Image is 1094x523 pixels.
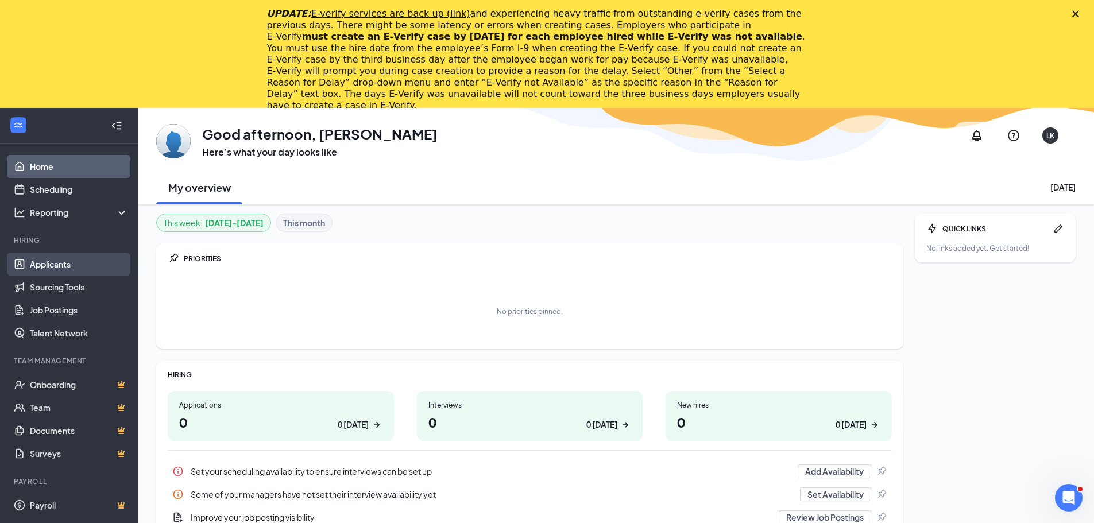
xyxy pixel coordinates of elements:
[1072,10,1084,17] div: Close
[168,391,394,441] a: Applications00 [DATE]ArrowRight
[202,146,438,158] h3: Here’s what your day looks like
[168,180,231,195] h2: My overview
[14,207,25,218] svg: Analysis
[168,460,892,483] a: InfoSet your scheduling availability to ensure interviews can be set upAdd AvailabilityPin
[191,512,772,523] div: Improve your job posting visibility
[172,489,184,500] svg: Info
[179,412,382,432] h1: 0
[13,119,24,131] svg: WorkstreamLogo
[800,487,871,501] button: Set Availability
[168,370,892,379] div: HIRING
[428,412,632,432] h1: 0
[14,235,126,245] div: Hiring
[179,400,382,410] div: Applications
[111,120,122,131] svg: Collapse
[836,419,867,431] div: 0 [DATE]
[1050,181,1076,193] div: [DATE]
[168,483,892,506] a: InfoSome of your managers have not set their interview availability yetSet AvailabilityPin
[30,494,128,517] a: PayrollCrown
[184,254,892,264] div: PRIORITIES
[338,419,369,431] div: 0 [DATE]
[876,489,887,500] svg: Pin
[586,419,617,431] div: 0 [DATE]
[202,124,438,144] h1: Good afternoon, [PERSON_NAME]
[417,391,643,441] a: Interviews00 [DATE]ArrowRight
[168,253,179,264] svg: Pin
[30,321,128,344] a: Talent Network
[666,391,892,441] a: New hires00 [DATE]ArrowRight
[14,356,126,366] div: Team Management
[1053,223,1064,234] svg: Pen
[168,460,892,483] div: Set your scheduling availability to ensure interviews can be set up
[30,442,128,465] a: SurveysCrown
[156,124,191,158] img: Lisa Kruse
[30,207,129,218] div: Reporting
[168,483,892,506] div: Some of your managers have not set their interview availability yet
[311,8,470,19] a: E-verify services are back up (link)
[30,276,128,299] a: Sourcing Tools
[371,419,382,431] svg: ArrowRight
[302,31,802,42] b: must create an E‑Verify case by [DATE] for each employee hired while E‑Verify was not available
[30,299,128,321] a: Job Postings
[677,412,880,432] h1: 0
[30,396,128,419] a: TeamCrown
[1007,129,1020,142] svg: QuestionInfo
[30,419,128,442] a: DocumentsCrown
[191,466,791,477] div: Set your scheduling availability to ensure interviews can be set up
[164,216,264,229] div: This week :
[172,466,184,477] svg: Info
[283,216,325,229] b: This month
[191,489,793,500] div: Some of your managers have not set their interview availability yet
[620,419,631,431] svg: ArrowRight
[30,178,128,201] a: Scheduling
[1046,131,1054,141] div: LK
[172,512,184,523] svg: DocumentAdd
[926,243,1064,253] div: No links added yet. Get started!
[926,223,938,234] svg: Bolt
[30,155,128,178] a: Home
[497,307,563,316] div: No priorities pinned.
[205,216,264,229] b: [DATE] - [DATE]
[30,253,128,276] a: Applicants
[970,129,984,142] svg: Notifications
[869,419,880,431] svg: ArrowRight
[1055,484,1083,512] iframe: Intercom live chat
[428,400,632,410] div: Interviews
[798,464,871,478] button: Add Availability
[876,466,887,477] svg: Pin
[942,224,1048,234] div: QUICK LINKS
[30,373,128,396] a: OnboardingCrown
[267,8,809,111] div: and experiencing heavy traffic from outstanding e-verify cases from the previous days. There migh...
[677,400,880,410] div: New hires
[267,8,470,19] i: UPDATE:
[876,512,887,523] svg: Pin
[14,476,126,486] div: Payroll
